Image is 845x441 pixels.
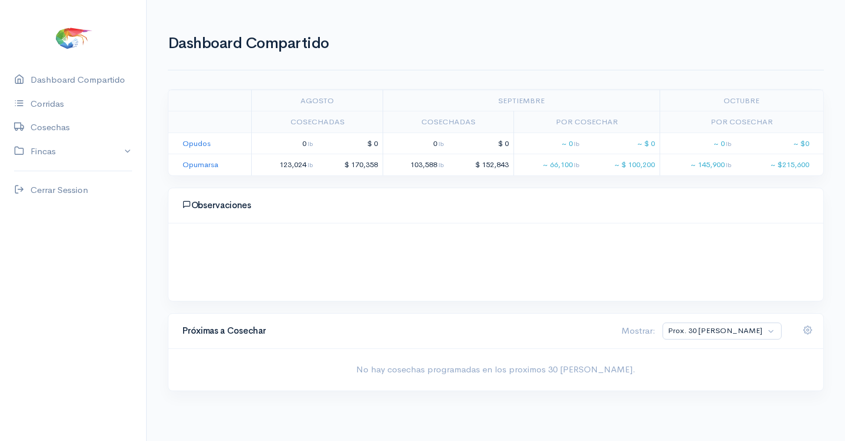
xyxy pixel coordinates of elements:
div: Mostrar: [614,324,655,338]
td: ~ $0 [736,133,823,154]
td: ~ 0 [513,133,583,154]
td: 103,588 [383,154,448,175]
h4: Observaciones [182,200,809,211]
span: lb [438,140,444,148]
span: lb [307,140,313,148]
td: Por Cosechar [513,111,660,133]
span: lb [726,161,731,169]
div: No hay cosechas programadas en los proximos 30 [PERSON_NAME]. [168,349,823,391]
td: ~ $215,600 [736,154,823,175]
td: octubre [660,90,823,111]
span: lb [307,161,313,169]
td: ~ 145,900 [660,154,736,175]
td: Por Cosechar [660,111,823,133]
td: 123,024 [252,154,317,175]
span: lb [574,161,579,169]
span: lb [726,140,731,148]
td: $ 170,358 [317,154,383,175]
a: Opudos [182,138,211,148]
td: 0 [252,133,317,154]
td: Cosechadas [383,111,513,133]
a: Opumarsa [182,160,218,169]
td: Cosechadas [252,111,383,133]
span: lb [574,140,579,148]
td: $ 152,843 [448,154,514,175]
td: ~ $ 0 [584,133,660,154]
td: ~ 66,100 [513,154,583,175]
td: ~ 0 [660,133,736,154]
td: $ 0 [317,133,383,154]
span: lb [438,161,444,169]
td: $ 0 [448,133,514,154]
td: agosto [252,90,383,111]
td: ~ $ 100,200 [584,154,660,175]
td: 0 [383,133,448,154]
h4: Próximas a Cosechar [182,326,607,336]
h1: Dashboard Compartido [168,35,824,52]
td: septiembre [383,90,660,111]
